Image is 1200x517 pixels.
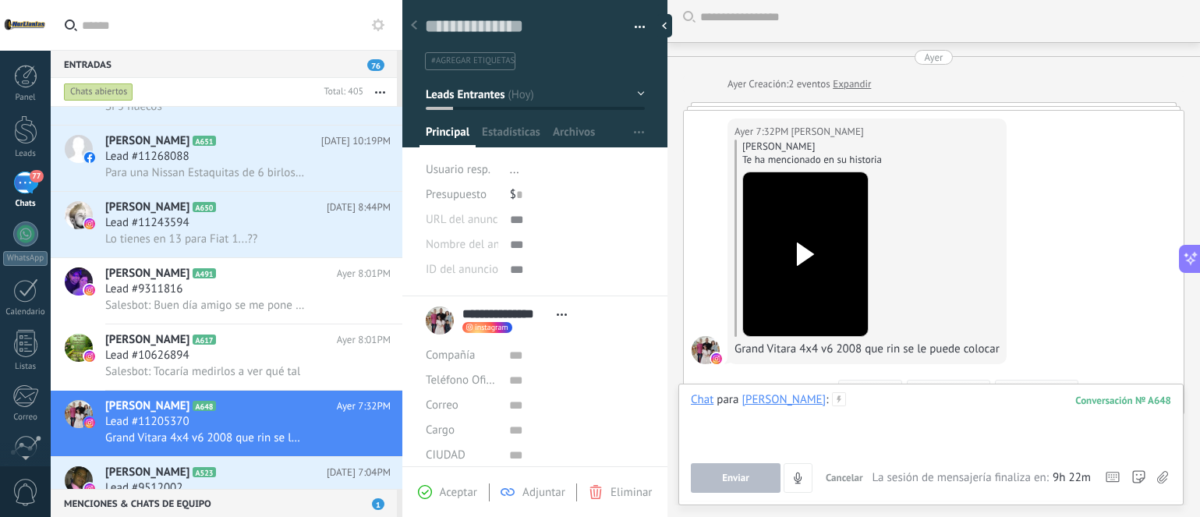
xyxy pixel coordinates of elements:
div: Conversación [1083,383,1140,396]
div: Ocultar [657,14,672,37]
img: icon [84,285,95,296]
div: WhatsApp [3,251,48,266]
span: Archivos [553,125,595,147]
img: icon [84,417,95,428]
span: Salesbot: Buen día amigo se me pone una medida equivalente en llanta [105,298,305,313]
div: Ayer [727,76,749,92]
span: Ayer 8:01PM [337,332,391,348]
span: Adjuntar [522,485,565,500]
a: avataricon[PERSON_NAME]A617Ayer 8:01PMLead #10626894Salesbot: Tocaría medirlos a ver qué tal [51,324,402,390]
img: instagram.svg [711,353,722,364]
span: [PERSON_NAME] [105,266,189,282]
span: CIUDAD [426,449,465,461]
div: Presupuesto [426,182,498,207]
span: 76 [367,59,384,71]
button: Cancelar [819,463,869,493]
div: Grand Vitara 4x4 v6 2008 que rin se le puede colocar [735,342,1000,357]
span: A650 [193,202,215,212]
span: A617 [193,335,215,345]
div: ID del anuncio de TikTok [426,257,498,282]
div: Ayer [924,50,943,65]
span: Lead #10626894 [105,348,189,363]
div: 648 [1075,394,1171,407]
img: icon [84,483,95,494]
span: Lead #11243594 [105,215,189,231]
span: 9h 22m [1053,470,1091,486]
a: avataricon[PERSON_NAME]A491Ayer 8:01PMLead #9311816Salesbot: Buen día amigo se me pone una medida... [51,258,402,324]
div: Resumir [860,382,895,397]
span: ... [510,162,519,177]
a: Expandir [833,76,871,92]
span: Aceptar [440,485,477,500]
span: Lead #11268088 [105,149,189,165]
span: Nombre del anuncio de TikTok [426,239,577,250]
span: Bernardo Pelaez [791,124,863,140]
div: Menciones & Chats de equipo [51,489,397,517]
a: avataricon[PERSON_NAME]A651[DATE] 10:19PMLead #11268088Para una Nissan Estaquitas de 6 birlos qué... [51,126,402,191]
span: Para una Nissan Estaquitas de 6 birlos qué modelos tienes [105,165,305,180]
div: Nombre del anuncio de TikTok [426,232,498,257]
span: [PERSON_NAME] [105,398,189,414]
span: [DATE] 8:44PM [327,200,391,215]
div: № A648 [1140,383,1176,396]
div: Chats [3,199,48,209]
span: A651 [193,136,215,146]
span: Ayer 8:01PM [337,266,391,282]
div: CIUDAD [426,443,497,468]
span: [DATE] 7:04PM [327,465,391,480]
div: $ [510,182,645,207]
span: #agregar etiquetas [431,55,515,66]
div: [PERSON_NAME] Te ha mencionado en su historia [742,140,1000,166]
span: 2 eventos [788,76,830,92]
img: icon [84,351,95,362]
div: Correo [3,413,48,423]
span: La sesión de mensajería finaliza en: [873,470,1049,486]
span: Cargo [426,424,455,436]
span: Principal [426,125,469,147]
div: Cargo [426,418,497,443]
span: [DATE] 10:19PM [321,133,391,149]
span: Estadísticas [482,125,540,147]
span: URL del anuncio de TikTok [426,214,558,225]
div: Creación: [727,76,871,92]
div: Poner en espera [1001,382,1071,397]
div: Panel [3,93,48,103]
span: A523 [193,467,215,477]
div: Total: 405 [317,84,363,100]
button: Teléfono Oficina [426,368,497,393]
span: Bernardo Pelaez [692,336,720,364]
div: URL del anuncio de TikTok [426,207,498,232]
div: Calendario [3,307,48,317]
span: [PERSON_NAME] [105,200,189,215]
span: [PERSON_NAME] [105,133,189,149]
img: icon [84,152,95,163]
div: Listas [3,362,48,372]
div: Entradas [51,50,397,78]
div: Compañía [426,343,497,368]
span: Ayer 7:32PM [337,398,391,414]
div: Marque resuelto [913,382,983,397]
span: Cancelar [826,471,863,484]
span: Salesbot: Tocaría medirlos a ver qué tal [105,364,300,379]
span: Presupuesto [426,187,487,202]
span: 77 [30,170,43,182]
span: Correo [426,398,458,413]
img: icon [84,218,95,229]
span: Grand Vitara 4x4 v6 2008 que rin se le puede colocar [105,430,305,445]
div: Ayer 7:32PM [735,124,791,140]
a: avataricon[PERSON_NAME]A648Ayer 7:32PMLead #11205370Grand Vitara 4x4 v6 2008 que rin se le puede ... [51,391,402,456]
span: ID del anuncio de TikTok [426,264,548,275]
span: Lead #9311816 [105,282,182,297]
span: : [826,392,828,408]
span: Lead #9512002 [105,480,182,496]
span: Lo tienes en 13 para Fiat 1...?? [105,232,257,246]
span: instagram [475,324,508,331]
span: Eliminar [611,485,652,500]
div: Usuario resp. [426,158,498,182]
span: Usuario resp. [426,162,490,177]
a: avataricon[PERSON_NAME]A650[DATE] 8:44PMLead #11243594Lo tienes en 13 para Fiat 1...?? [51,192,402,257]
div: Leads [3,149,48,159]
button: Correo [426,393,458,418]
button: Enviar [691,463,781,493]
span: Lead #11205370 [105,414,189,430]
